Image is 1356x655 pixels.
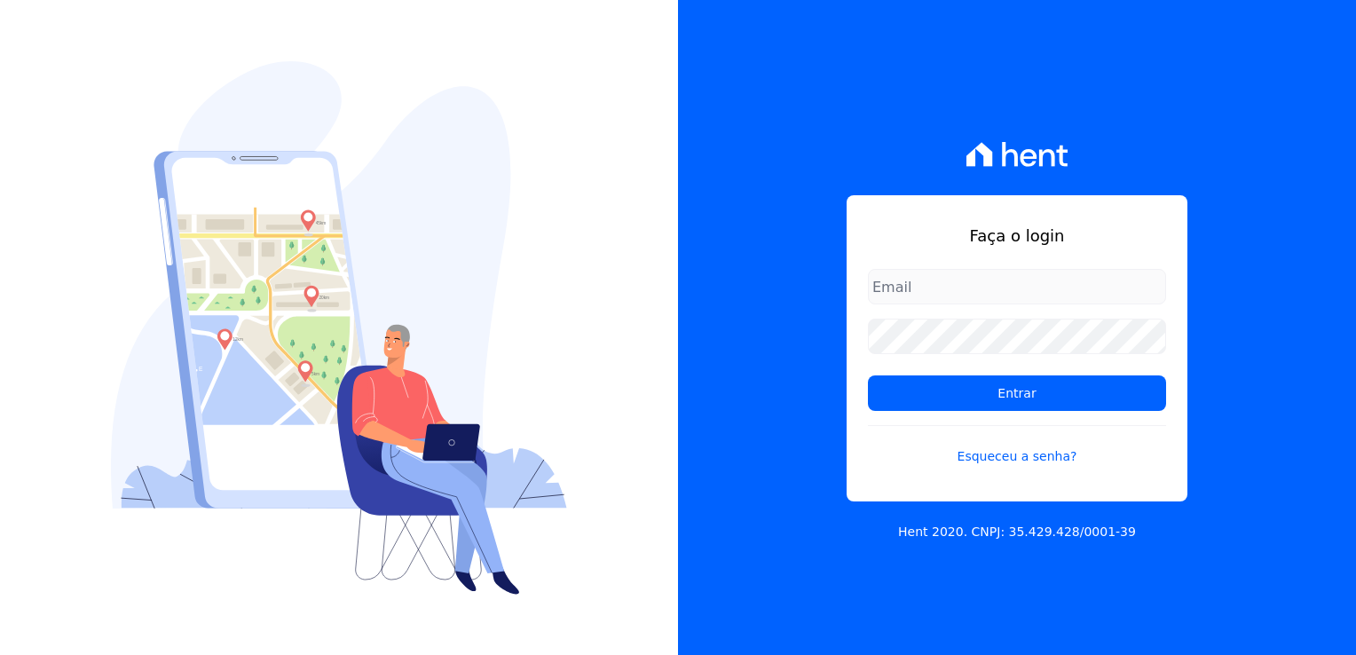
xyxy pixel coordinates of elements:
[868,269,1166,304] input: Email
[868,375,1166,411] input: Entrar
[111,61,567,595] img: Login
[868,224,1166,248] h1: Faça o login
[898,523,1136,541] p: Hent 2020. CNPJ: 35.429.428/0001-39
[868,425,1166,466] a: Esqueceu a senha?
